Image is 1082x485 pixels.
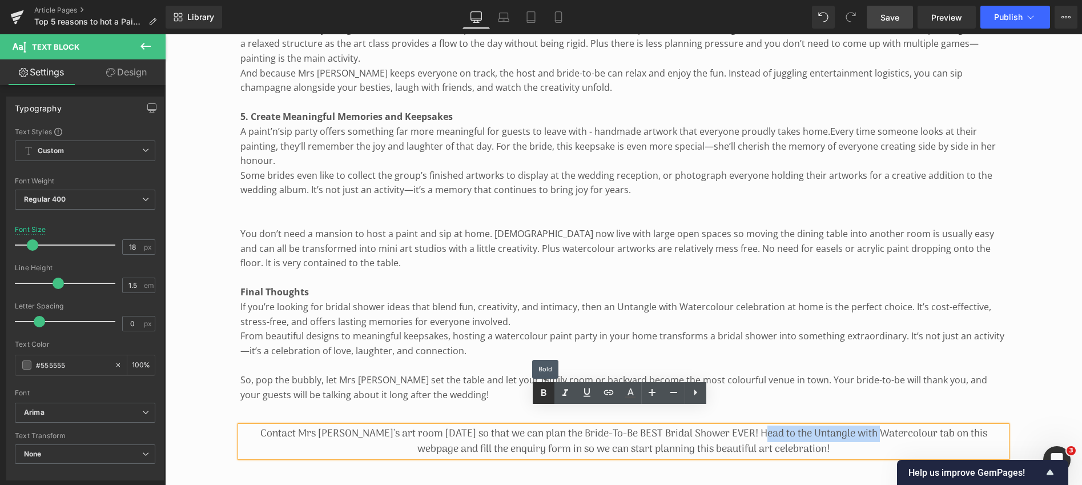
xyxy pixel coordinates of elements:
[918,6,976,29] a: Preview
[34,17,144,26] span: Top 5 reasons to hot a Paint and Sip for your Bridal Shower
[15,264,155,272] div: Line Height
[75,3,814,30] span: ess planning pressure and you don’t need to come up with multiple games—painting is the main acti...
[36,359,109,371] input: Color
[75,339,842,368] p: So, pop the bubbly, let Mrs [PERSON_NAME] set the table and let your family room or backyard beco...
[34,6,166,15] a: Article Pages
[75,76,288,89] strong: 5. Create Meaningful Memories and Keepsakes
[15,226,46,234] div: Font Size
[144,282,154,289] span: em
[1067,446,1076,455] span: 3
[75,91,831,133] span: Every time someone looks at their painting, they’ll remember the joy and laughter of that day. Fo...
[931,11,962,23] span: Preview
[908,467,1043,478] span: Help us improve GemPages!
[38,146,64,156] b: Custom
[1055,6,1077,29] button: More
[908,466,1057,479] button: Show survey - Help us improve GemPages!
[75,193,842,237] p: You don’t need a mansion to host a paint and sip at home. [DEMOGRAPHIC_DATA] now live with large ...
[15,97,62,113] div: Typography
[127,355,155,375] div: %
[75,134,842,163] p: Some brides even like to collect the group’s finished artworks to display at the wedding receptio...
[812,6,835,29] button: Undo
[85,59,168,85] a: Design
[75,32,842,61] p: And because Mrs [PERSON_NAME] keeps everyone on track, the host and bride-to-be can relax and enj...
[24,408,45,418] i: Arima
[839,6,862,29] button: Redo
[24,450,42,458] b: None
[166,6,222,29] a: New Library
[144,243,154,251] span: px
[75,392,842,423] p: Contact Mrs [PERSON_NAME]'s art room [DATE] so that we can plan the Bride-To-Be BEST Bridal Showe...
[15,432,155,440] div: Text Transform
[15,177,155,185] div: Font Weight
[75,295,842,324] p: From beautiful designs to meaningful keepsakes, hosting a watercolour paint party in your home tr...
[75,90,842,134] p: A paint’n’sip party offers something far more meaningful for guests to leave with - handmade artw...
[980,6,1050,29] button: Publish
[87,3,483,15] span: elaxed structure as the art class provides a flow to the day without being rigid. Plus there is l
[15,340,155,348] div: Text Color
[994,13,1023,22] span: Publish
[75,266,842,295] p: If you’re looking for bridal shower ideas that blend fun, creativity, and intimacy, then an Untan...
[15,302,155,310] div: Letter Spacing
[517,6,545,29] a: Tablet
[880,11,899,23] span: Save
[144,320,154,327] span: px
[15,389,155,397] div: Font
[462,6,490,29] a: Desktop
[75,251,144,264] strong: Final Thoughts
[32,42,79,51] span: Text Block
[1043,446,1071,474] iframe: Intercom live chat
[187,12,214,22] span: Library
[545,6,572,29] a: Mobile
[15,127,155,136] div: Text Styles
[24,195,66,203] b: Regular 400
[490,6,517,29] a: Laptop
